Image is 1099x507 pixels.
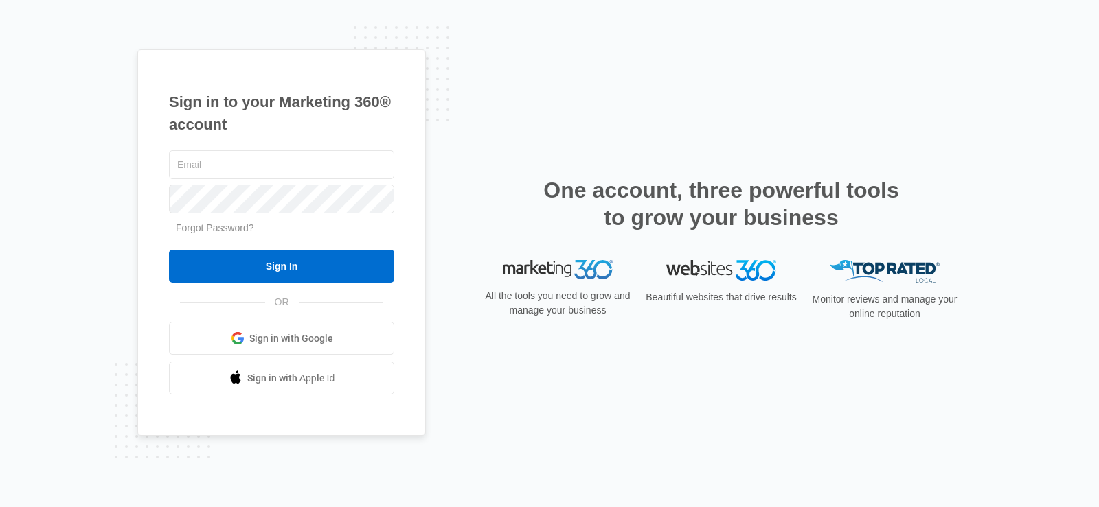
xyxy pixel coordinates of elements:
h1: Sign in to your Marketing 360® account [169,91,394,136]
span: OR [265,295,299,309]
a: Sign in with Google [169,322,394,355]
img: Websites 360 [666,260,776,280]
p: Monitor reviews and manage your online reputation [808,292,962,321]
a: Forgot Password? [176,222,254,233]
span: Sign in with Google [249,331,333,346]
span: Sign in with Apple Id [247,371,335,386]
input: Email [169,150,394,179]
a: Sign in with Apple Id [169,362,394,394]
p: Beautiful websites that drive results [644,290,798,305]
h2: One account, three powerful tools to grow your business [539,176,903,231]
img: Top Rated Local [830,260,940,283]
img: Marketing 360 [503,260,613,279]
p: All the tools you need to grow and manage your business [481,289,635,318]
input: Sign In [169,250,394,283]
